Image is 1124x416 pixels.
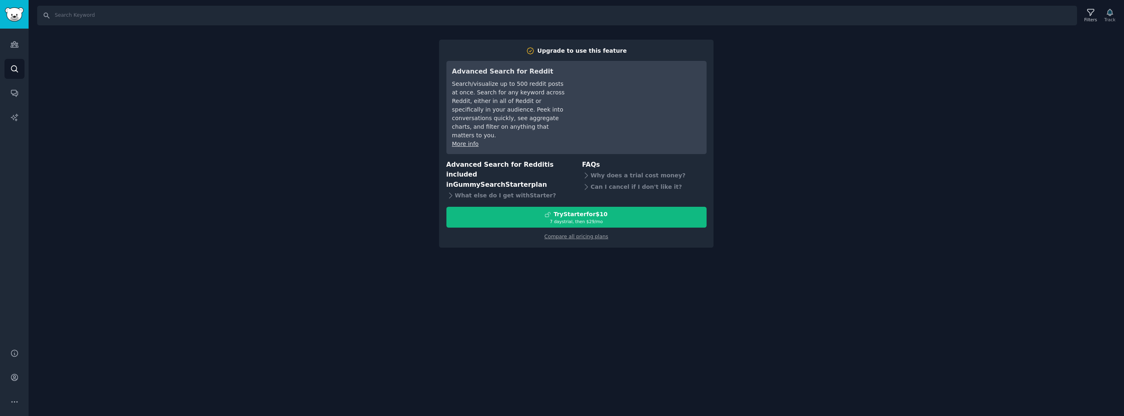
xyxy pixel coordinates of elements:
input: Search Keyword [37,6,1077,25]
div: 7 days trial, then $ 29 /mo [447,219,706,224]
h3: Advanced Search for Reddit [452,67,567,77]
div: Why does a trial cost money? [582,170,707,181]
a: More info [452,141,479,147]
div: What else do I get with Starter ? [446,190,571,201]
a: Compare all pricing plans [544,234,608,239]
h3: FAQs [582,160,707,170]
div: Filters [1084,17,1097,22]
div: Upgrade to use this feature [537,47,627,55]
img: GummySearch logo [5,7,24,22]
div: Try Starter for $10 [553,210,607,219]
iframe: YouTube video player [578,67,701,128]
div: Can I cancel if I don't like it? [582,181,707,192]
div: Search/visualize up to 500 reddit posts at once. Search for any keyword across Reddit, either in ... [452,80,567,140]
h3: Advanced Search for Reddit is included in plan [446,160,571,190]
span: GummySearch Starter [453,181,531,188]
button: TryStarterfor$107 daystrial, then $29/mo [446,207,707,228]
